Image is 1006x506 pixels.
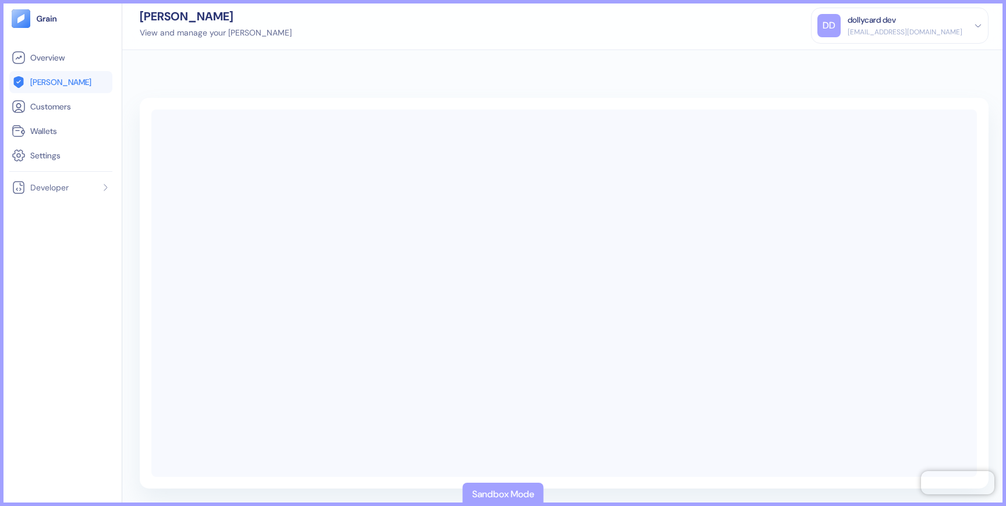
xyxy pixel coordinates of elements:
[12,9,30,28] img: logo-tablet-V2.svg
[30,52,65,63] span: Overview
[140,10,292,22] div: [PERSON_NAME]
[30,101,71,112] span: Customers
[30,150,61,161] span: Settings
[921,471,994,494] iframe: Chatra live chat
[817,14,841,37] div: DD
[12,75,110,89] a: [PERSON_NAME]
[848,27,962,37] div: [EMAIL_ADDRESS][DOMAIN_NAME]
[30,76,91,88] span: [PERSON_NAME]
[472,487,534,501] div: Sandbox Mode
[12,124,110,138] a: Wallets
[12,51,110,65] a: Overview
[12,100,110,114] a: Customers
[30,182,69,193] span: Developer
[848,14,896,26] div: dollycard dev
[12,148,110,162] a: Settings
[36,15,58,23] img: logo
[30,125,57,137] span: Wallets
[140,27,292,39] div: View and manage your [PERSON_NAME]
